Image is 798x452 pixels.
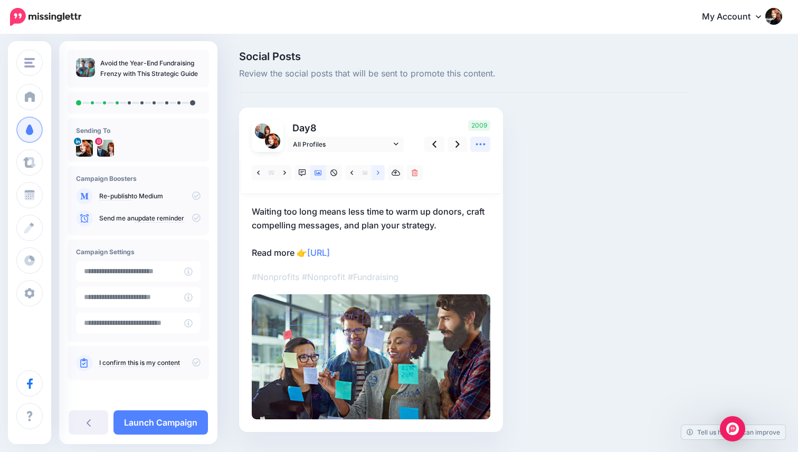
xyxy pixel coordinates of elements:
img: Missinglettr [10,8,81,26]
p: #Nonprofits #Nonprofit #Fundraising [252,270,490,284]
a: Re-publish [99,192,131,200]
img: 450443578_493070499842563_3737950014129116528_n-bsa148994.jpg [255,123,270,139]
h4: Campaign Boosters [76,175,201,182]
a: My Account [691,4,782,30]
h4: Sending To [76,127,201,134]
p: Avoid the Year-End Fundraising Frenzy with This Strategic Guide [100,58,201,79]
span: 8 [310,122,317,133]
p: Send me an [99,214,201,223]
img: 450443578_493070499842563_3737950014129116528_n-bsa148994.jpg [97,140,114,157]
a: Tell us how we can improve [681,425,785,439]
span: 2009 [468,120,490,131]
p: Day [288,120,405,136]
span: Social Posts [239,51,689,62]
div: Open Intercom Messenger [720,416,745,441]
p: Waiting too long means less time to warm up donors, craft compelling messages, and plan your stra... [252,205,490,259]
h4: Campaign Settings [76,248,201,256]
img: b261fae7faf352b606764ece972b8ca5_thumb.jpg [76,58,95,77]
p: to Medium [99,191,201,201]
img: b261fae7faf352b606764ece972b8ca5.jpg [252,294,490,419]
img: 1752166776300-37809.png [265,133,280,149]
a: update reminder [135,214,184,223]
a: [URL] [307,247,330,258]
img: 1752166776300-37809.png [76,140,93,157]
a: All Profiles [288,137,404,152]
a: I confirm this is my content [99,359,180,367]
span: All Profiles [293,139,391,150]
img: menu.png [24,58,35,68]
span: Review the social posts that will be sent to promote this content. [239,67,689,81]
